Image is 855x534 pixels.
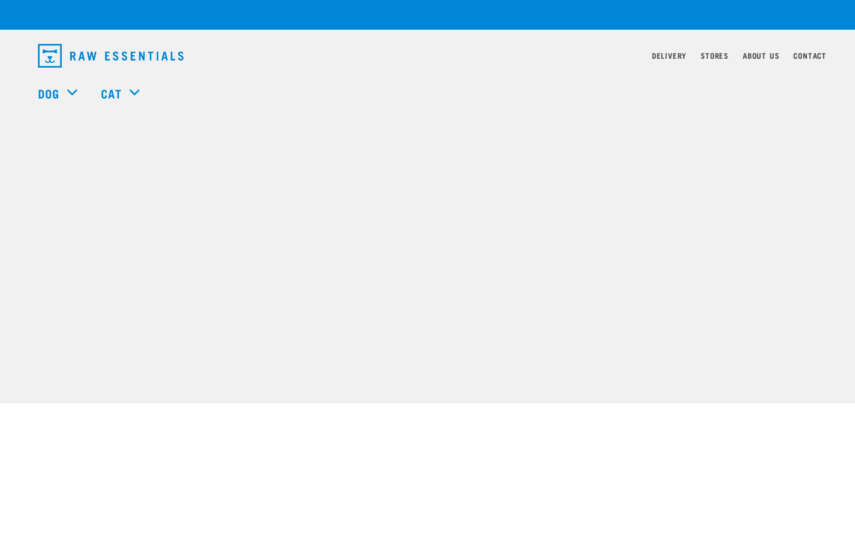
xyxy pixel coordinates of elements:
img: Raw Essentials Logo [38,44,183,68]
a: Cat [101,84,121,102]
a: About Us [743,53,779,58]
a: Delivery [652,53,686,58]
a: Stores [701,53,729,58]
nav: dropdown navigation [28,39,826,72]
a: Contact [793,53,826,58]
a: Dog [38,84,59,102]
